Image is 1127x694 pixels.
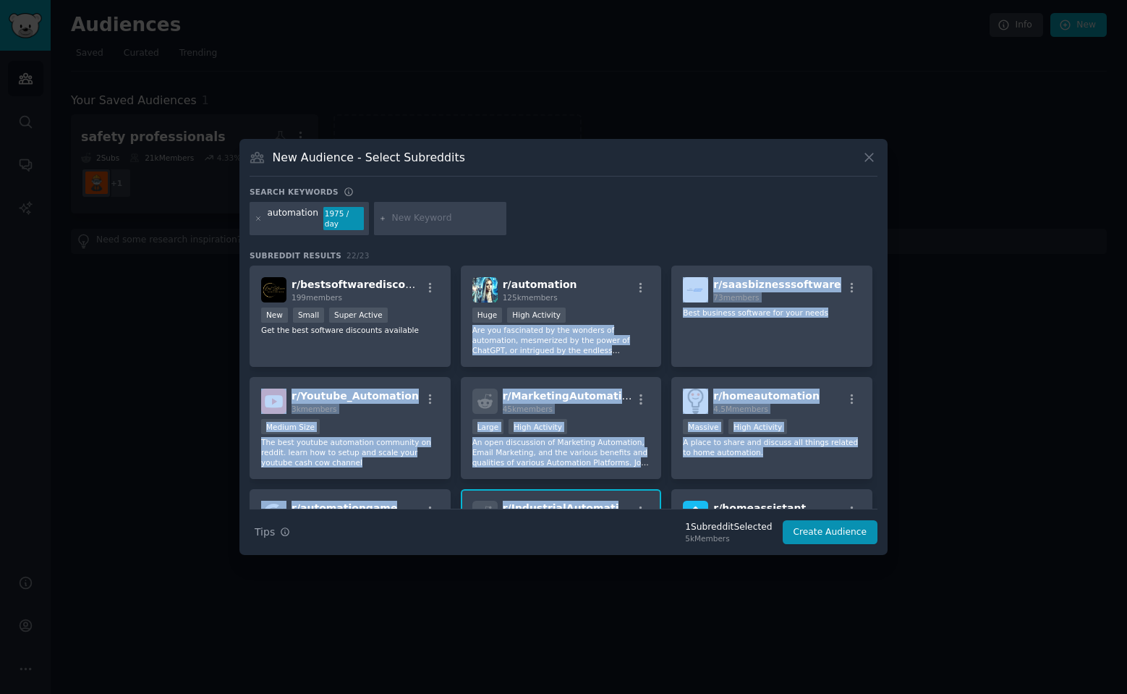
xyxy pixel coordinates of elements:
span: 199 members [292,293,342,302]
p: Are you fascinated by the wonders of automation, mesmerized by the power of ChatGPT, or intrigued... [472,325,650,355]
span: Subreddit Results [250,250,341,261]
div: Large [472,419,504,434]
p: Get the best software discounts available [261,325,439,335]
img: Youtube_Automation [261,389,286,414]
button: Tips [250,520,295,545]
span: 22 / 23 [346,251,370,260]
h3: New Audience - Select Subreddits [273,150,465,165]
span: 125k members [503,293,558,302]
div: 5k Members [685,533,772,543]
h3: Search keywords [250,187,339,197]
img: saasbiznesssoftware [683,277,708,302]
img: automation [472,277,498,302]
button: Create Audience [783,520,878,545]
span: r/ MarketingAutomation [503,390,636,402]
span: r/ Youtube_Automation [292,390,419,402]
div: High Activity [509,419,567,434]
p: An open discussion of Marketing Automation, Email Marketing, and the various benefits and qualiti... [472,437,650,467]
span: r/ saasbiznesssoftware [713,279,841,290]
span: r/ IndustrialAutomation [503,502,633,514]
span: 3k members [292,405,337,413]
div: Huge [472,308,503,323]
span: 73 members [713,293,759,302]
div: Massive [683,419,723,434]
div: Super Active [329,308,388,323]
div: 1975 / day [323,207,364,230]
img: homeautomation [683,389,708,414]
div: High Activity [728,419,787,434]
div: Medium Size [261,419,320,434]
div: High Activity [507,308,566,323]
div: 1 Subreddit Selected [685,521,772,534]
div: New [261,308,288,323]
img: bestsoftwarediscounts [261,277,286,302]
div: Small [293,308,324,323]
img: homeassistant [683,501,708,526]
span: r/ homeassistant [713,502,806,514]
div: automation [268,207,318,230]
span: r/ automationgame [292,502,397,514]
img: automationgame [261,501,286,526]
p: A place to share and discuss all things related to home automation. [683,437,861,457]
span: r/ homeautomation [713,390,820,402]
span: 45k members [503,405,553,413]
span: r/ bestsoftwarediscounts [292,279,430,290]
span: Tips [255,525,275,540]
p: Best business software for your needs [683,308,861,318]
span: 4.5M members [713,405,768,413]
input: New Keyword [391,212,501,225]
p: The best youtube automation community on reddit. learn how to setup and scale your youtube cash c... [261,437,439,467]
span: r/ automation [503,279,577,290]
